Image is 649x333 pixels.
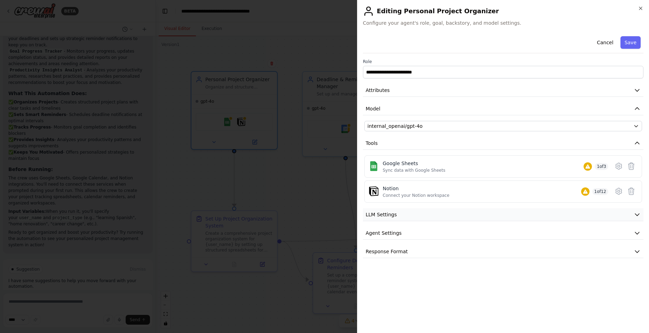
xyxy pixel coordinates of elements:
span: internal_openai/gpt-4o [367,123,423,130]
span: LLM Settings [366,211,397,218]
div: Notion [383,185,450,192]
button: Agent Settings [363,227,643,240]
span: 1 of 12 [592,188,609,195]
div: Sync data with Google Sheets [383,168,445,173]
img: Notion [369,186,379,196]
button: Model [363,102,643,115]
h2: Editing Personal Project Organizer [363,6,643,17]
img: Google Sheets [369,161,379,171]
span: Attributes [366,87,390,94]
button: internal_openai/gpt-4o [364,121,642,131]
button: Response Format [363,245,643,258]
button: Delete tool [625,185,638,198]
span: Configure your agent's role, goal, backstory, and model settings. [363,20,643,26]
label: Role [363,59,643,64]
button: Configure tool [612,185,625,198]
button: Save [620,36,641,49]
button: Configure tool [612,160,625,172]
span: Agent Settings [366,230,402,237]
span: 1 of 3 [595,163,608,170]
button: Attributes [363,84,643,97]
button: Tools [363,137,643,150]
span: Tools [366,140,378,147]
button: LLM Settings [363,208,643,221]
span: Response Format [366,248,408,255]
span: Model [366,105,380,112]
div: Connect your Notion workspace [383,193,450,198]
div: Google Sheets [383,160,445,167]
button: Delete tool [625,160,638,172]
button: Cancel [593,36,617,49]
